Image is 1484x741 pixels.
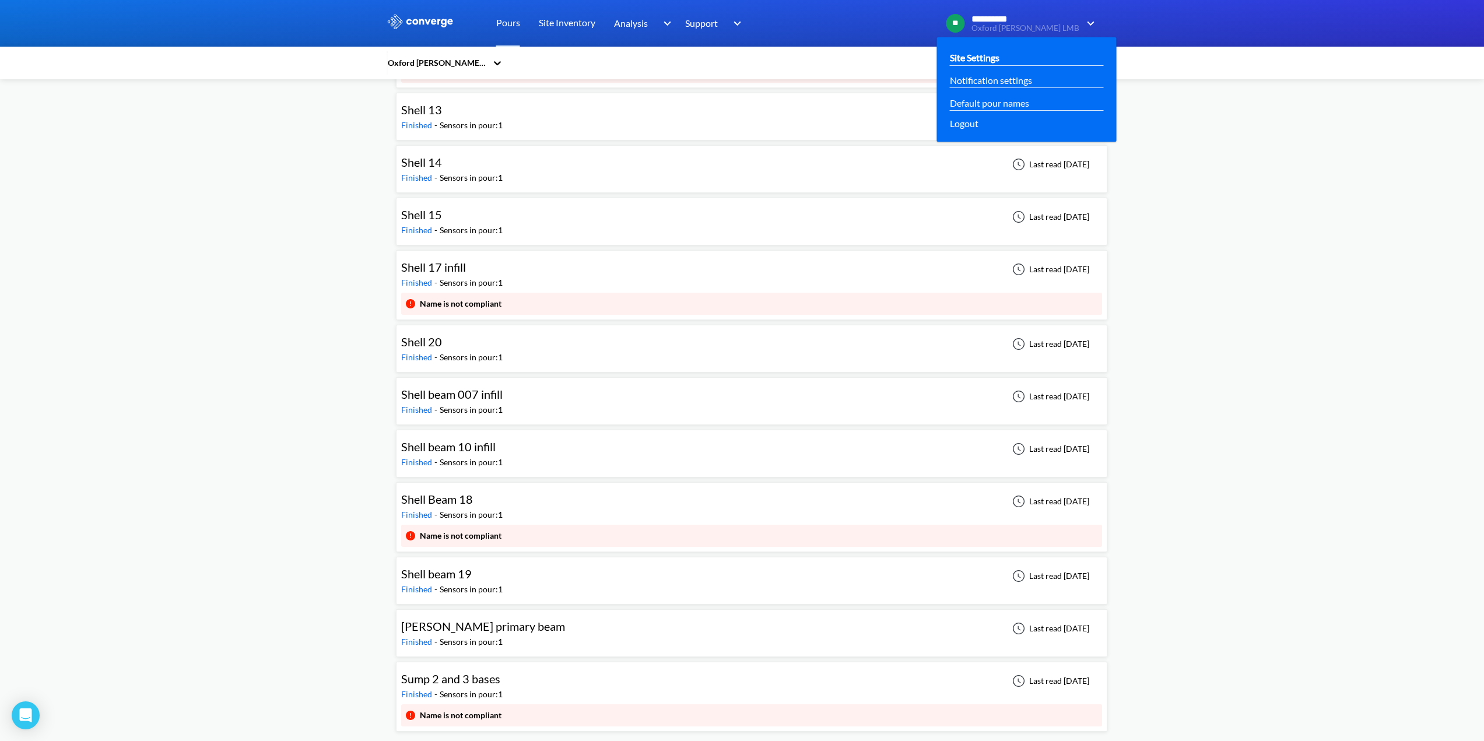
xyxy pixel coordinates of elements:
[440,224,503,237] div: Sensors in pour: 1
[420,709,501,722] div: Name is not compliant
[440,583,503,596] div: Sensors in pour: 1
[401,260,466,274] span: Shell 17 infill
[434,457,440,467] span: -
[440,119,503,132] div: Sensors in pour: 1
[401,352,434,362] span: Finished
[401,405,434,415] span: Finished
[396,391,1107,401] a: Shell beam 007 infillFinished-Sensors in pour:1Last read [DATE]
[396,443,1107,453] a: Shell beam 10 infillFinished-Sensors in pour:1Last read [DATE]
[396,106,1107,116] a: Shell 13Finished-Sensors in pour:1Last read [DATE]
[401,155,442,169] span: Shell 14
[434,352,440,362] span: -
[1006,389,1093,403] div: Last read [DATE]
[1006,494,1093,508] div: Last read [DATE]
[396,532,1107,542] a: Shell Beam 18Finished-Sensors in pour:1Last read [DATE]Name is not compliant
[1006,337,1093,351] div: Last read [DATE]
[434,510,440,519] span: -
[401,457,434,467] span: Finished
[434,225,440,235] span: -
[950,96,1029,110] a: Default pour names
[434,173,440,182] span: -
[440,508,503,521] div: Sensors in pour: 1
[434,405,440,415] span: -
[685,16,718,30] span: Support
[440,403,503,416] div: Sensors in pour: 1
[440,276,503,289] div: Sensors in pour: 1
[1006,442,1093,456] div: Last read [DATE]
[401,567,472,581] span: Shell beam 19
[387,57,487,69] div: Oxford [PERSON_NAME] LMB
[655,16,674,30] img: downArrow.svg
[401,492,473,506] span: Shell Beam 18
[434,637,440,647] span: -
[440,635,503,648] div: Sensors in pour: 1
[950,50,999,65] a: Site Settings
[971,24,1079,33] span: Oxford [PERSON_NAME] LMB
[12,701,40,729] div: Open Intercom Messenger
[396,570,1107,580] a: Shell beam 19Finished-Sensors in pour:1Last read [DATE]
[1006,674,1093,688] div: Last read [DATE]
[396,300,1107,310] a: Shell 17 infillFinished-Sensors in pour:1Last read [DATE]Name is not compliant
[434,278,440,287] span: -
[401,335,442,349] span: Shell 20
[434,584,440,594] span: -
[420,297,501,310] div: Name is not compliant
[401,103,442,117] span: Shell 13
[401,584,434,594] span: Finished
[396,623,1107,633] a: [PERSON_NAME] primary beamFinished-Sensors in pour:1Last read [DATE]
[396,712,1107,722] a: Sump 2 and 3 basesFinished-Sensors in pour:1Last read [DATE]Name is not compliant
[401,672,500,686] span: Sump 2 and 3 bases
[1006,569,1093,583] div: Last read [DATE]
[401,387,503,401] span: Shell beam 007 infill
[1006,621,1093,635] div: Last read [DATE]
[396,159,1107,168] a: Shell 14Finished-Sensors in pour:1Last read [DATE]
[401,619,565,633] span: [PERSON_NAME] primary beam
[396,211,1107,221] a: Shell 15Finished-Sensors in pour:1Last read [DATE]
[726,16,745,30] img: downArrow.svg
[387,14,454,29] img: logo_ewhite.svg
[420,529,501,542] div: Name is not compliant
[401,225,434,235] span: Finished
[440,351,503,364] div: Sensors in pour: 1
[401,440,496,454] span: Shell beam 10 infill
[440,171,503,184] div: Sensors in pour: 1
[1079,16,1098,30] img: downArrow.svg
[401,637,434,647] span: Finished
[401,689,434,699] span: Finished
[1006,262,1093,276] div: Last read [DATE]
[434,689,440,699] span: -
[434,120,440,130] span: -
[950,73,1032,87] a: Notification settings
[1006,210,1093,224] div: Last read [DATE]
[614,16,648,30] span: Analysis
[401,173,434,182] span: Finished
[401,208,442,222] span: Shell 15
[401,510,434,519] span: Finished
[396,338,1107,348] a: Shell 20Finished-Sensors in pour:1Last read [DATE]
[1006,157,1093,171] div: Last read [DATE]
[440,456,503,469] div: Sensors in pour: 1
[440,688,503,701] div: Sensors in pour: 1
[950,116,978,131] span: Logout
[401,278,434,287] span: Finished
[401,120,434,130] span: Finished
